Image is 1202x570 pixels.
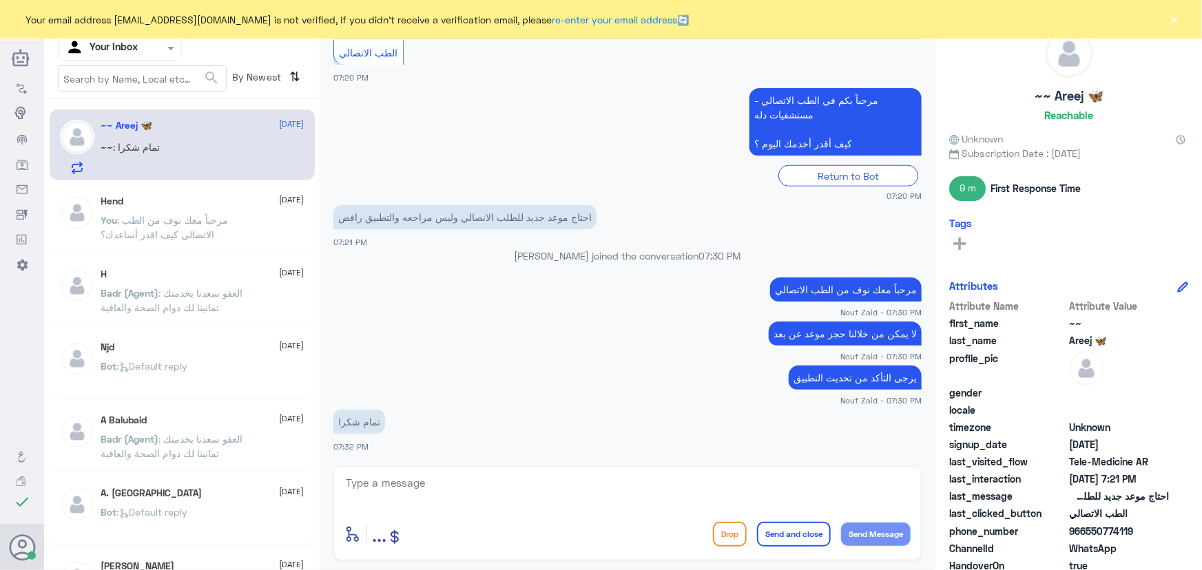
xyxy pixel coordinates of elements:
h5: H [101,268,107,280]
span: ... [372,521,386,546]
p: 29/9/2025, 7:30 PM [789,366,922,390]
span: timezone [949,420,1066,434]
span: : تمام شكرا [114,141,160,153]
span: Unknown [949,131,1003,146]
img: defaultAdmin.png [60,196,94,230]
span: الطب الاتصالي [340,47,398,59]
span: احتاج موعد جديد للطلب الانصالي وليس مراجعه والتطبيق رافض [1069,489,1169,503]
h5: A. Turki [101,487,203,499]
span: Bot [101,506,117,518]
span: first_name [949,316,1066,330]
button: Avatar [9,534,35,560]
span: 07:30 PM [699,250,741,262]
span: last_clicked_button [949,506,1066,520]
span: profile_pic [949,351,1066,383]
span: Your email address [EMAIL_ADDRESS][DOMAIN_NAME] is not verified, if you didn't receive a verifica... [26,12,690,27]
button: × [1168,12,1181,26]
img: defaultAdmin.png [60,341,94,376]
button: Drop [713,522,747,547]
h6: Attributes [949,279,998,292]
h5: Hend [101,196,124,207]
span: Nouf Zaid - 07:30 PM [840,394,922,406]
span: null [1069,386,1169,400]
span: signup_date [949,437,1066,452]
span: You [101,214,118,226]
p: 29/9/2025, 7:32 PM [333,410,385,434]
span: last_interaction [949,472,1066,486]
button: Send Message [841,522,911,546]
span: Nouf Zaid - 07:30 PM [840,306,922,318]
span: [DATE] [280,193,304,206]
span: Badr (Agent) [101,433,159,445]
span: Attribute Value [1069,299,1169,313]
span: 2 [1069,541,1169,556]
p: 29/9/2025, 7:30 PM [769,321,922,346]
input: Search by Name, Local etc… [59,66,226,91]
span: Bot [101,360,117,372]
span: 9 m [949,176,986,201]
span: [DATE] [280,266,304,279]
span: Badr (Agent) [101,287,159,299]
span: 2025-09-03T10:35:21.912Z [1069,437,1169,452]
h5: ~~ Areej 🦋 [101,120,153,131]
img: defaultAdmin.png [60,487,94,522]
span: phone_number [949,524,1066,538]
span: [DATE] [280,485,304,498]
img: defaultAdmin.png [1046,30,1092,77]
p: [PERSON_NAME] joined the conversation [333,249,922,263]
span: ~~ [1069,316,1169,330]
span: Subscription Date : [DATE] [949,146,1188,160]
span: locale [949,403,1066,417]
h5: A Balubaid [101,414,147,426]
span: : Default reply [117,360,188,372]
span: : Default reply [117,506,188,518]
span: 07:20 PM [887,190,922,202]
h6: Tags [949,217,972,229]
img: defaultAdmin.png [1069,351,1103,386]
h6: Reachable [1044,109,1093,121]
span: ChannelId [949,541,1066,556]
span: null [1069,403,1169,417]
span: 07:20 PM [333,73,369,82]
span: First Response Time [991,181,1081,196]
p: 29/9/2025, 7:30 PM [770,277,922,302]
h5: ~~ Areej 🦋 [1035,88,1103,104]
span: : العفو سعدنا بخدمتك تمانينا لك دوام الصحة والعافية [101,433,243,459]
span: [DATE] [280,118,304,130]
span: last_name [949,333,1066,348]
span: الطب الاتصالي [1069,506,1169,520]
button: ... [372,518,386,549]
span: gender [949,386,1066,400]
span: 07:32 PM [333,442,369,451]
span: 07:21 PM [333,237,367,246]
span: Nouf Zaid - 07:30 PM [840,350,922,362]
span: last_message [949,489,1066,503]
span: : مرحباً معك نوف من الطب الاتصالي كيف اقدر أساعدك؟ [101,214,229,240]
span: By Newest [227,65,284,93]
span: Areej 🦋 [1069,333,1169,348]
img: defaultAdmin.png [60,414,94,449]
span: Unknown [1069,420,1169,434]
span: 966550774119 [1069,524,1169,538]
span: Tele-Medicine AR [1069,454,1169,469]
p: 29/9/2025, 7:20 PM [749,88,922,156]
div: Return to Bot [778,165,918,187]
button: Send and close [757,522,831,547]
span: [DATE] [280,412,304,425]
span: search [203,70,220,86]
span: ~~ [101,141,114,153]
span: 2025-09-29T16:21:02.073Z [1069,472,1169,486]
span: last_visited_flow [949,454,1066,469]
p: 29/9/2025, 7:21 PM [333,205,597,229]
h5: Njd [101,341,115,353]
img: defaultAdmin.png [60,120,94,154]
i: check [14,494,30,510]
button: search [203,67,220,89]
span: Attribute Name [949,299,1066,313]
a: re-enter your email address [552,14,678,25]
i: ⇅ [290,65,301,88]
img: defaultAdmin.png [60,268,94,303]
span: [DATE] [280,339,304,352]
span: : العفو سعدنا بخدمتك تمانينا لك دوام الصحة والعافية [101,287,243,313]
